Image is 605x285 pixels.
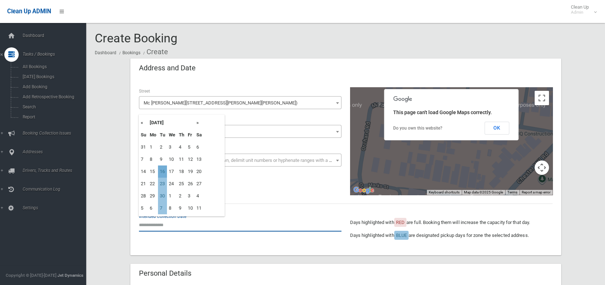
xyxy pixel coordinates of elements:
[177,129,186,141] th: Th
[139,125,341,138] span: 93
[139,190,148,202] td: 28
[148,165,158,178] td: 15
[139,129,148,141] th: Su
[186,202,195,214] td: 10
[535,160,549,175] button: Map camera controls
[95,31,177,45] span: Create Booking
[177,165,186,178] td: 18
[20,205,92,210] span: Settings
[571,10,589,15] small: Admin
[57,273,83,278] strong: Jet Dynamics
[186,165,195,178] td: 19
[141,127,340,137] span: 93
[139,165,148,178] td: 14
[567,4,596,15] span: Clean Up
[186,178,195,190] td: 26
[148,153,158,165] td: 8
[350,218,553,227] p: Days highlighted with are full. Booking them will increase the capacity for that day.
[139,141,148,153] td: 31
[158,141,167,153] td: 2
[148,190,158,202] td: 29
[139,153,148,165] td: 7
[130,61,204,75] header: Address and Date
[177,190,186,202] td: 2
[139,202,148,214] td: 5
[122,50,140,55] a: Bookings
[158,153,167,165] td: 9
[195,178,204,190] td: 27
[186,190,195,202] td: 3
[141,45,168,59] li: Create
[535,91,549,105] button: Toggle fullscreen view
[20,33,92,38] span: Dashboard
[167,165,177,178] td: 17
[167,178,177,190] td: 24
[139,117,148,129] th: «
[167,141,177,153] td: 3
[144,158,344,163] span: Select the unit number from the dropdown, delimit unit numbers or hyphenate ranges with a comma
[167,153,177,165] td: 10
[130,266,200,280] header: Personal Details
[186,129,195,141] th: Fr
[396,233,407,238] span: BLUE
[148,117,195,129] th: [DATE]
[20,115,85,120] span: Report
[195,202,204,214] td: 11
[352,186,376,195] a: Open this area in Google Maps (opens a new window)
[158,202,167,214] td: 7
[195,129,204,141] th: Sa
[20,104,85,109] span: Search
[167,202,177,214] td: 8
[352,186,376,195] img: Google
[141,98,340,108] span: Mc Clelland Street (CHESTER HILL 2162)
[195,141,204,153] td: 6
[158,165,167,178] td: 16
[148,141,158,153] td: 1
[20,84,85,89] span: Add Booking
[20,149,92,154] span: Addresses
[396,220,405,225] span: RED
[20,52,92,57] span: Tasks / Bookings
[507,190,517,194] a: Terms (opens in new tab)
[177,141,186,153] td: 4
[20,187,92,192] span: Communication Log
[6,273,56,278] span: Copyright © [DATE]-[DATE]
[429,190,460,195] button: Keyboard shortcuts
[158,190,167,202] td: 30
[464,190,503,194] span: Map data ©2025 Google
[148,202,158,214] td: 6
[195,117,204,129] th: »
[95,50,116,55] a: Dashboard
[20,64,85,69] span: All Bookings
[195,153,204,165] td: 13
[484,122,509,135] button: OK
[195,165,204,178] td: 20
[522,190,550,194] a: Report a map error
[177,202,186,214] td: 9
[186,153,195,165] td: 12
[148,178,158,190] td: 22
[393,126,442,131] a: Do you own this website?
[148,129,158,141] th: Mo
[393,109,492,115] span: This page can't load Google Maps correctly.
[195,190,204,202] td: 4
[20,94,85,99] span: Add Retrospective Booking
[158,178,167,190] td: 23
[20,74,85,79] span: [DATE] Bookings
[7,8,51,15] span: Clean Up ADMIN
[167,129,177,141] th: We
[20,168,92,173] span: Drivers, Trucks and Routes
[177,153,186,165] td: 11
[186,141,195,153] td: 5
[350,231,553,240] p: Days highlighted with are designated pickup days for zone the selected address.
[177,178,186,190] td: 25
[139,178,148,190] td: 21
[20,131,92,136] span: Booking Collection Issues
[139,96,341,109] span: Mc Clelland Street (CHESTER HILL 2162)
[158,129,167,141] th: Tu
[167,190,177,202] td: 1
